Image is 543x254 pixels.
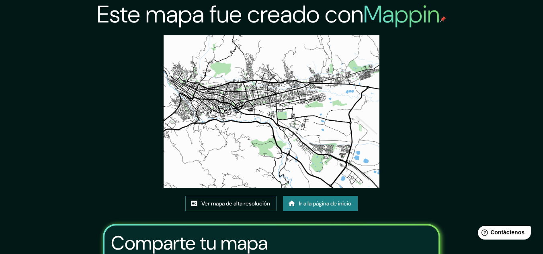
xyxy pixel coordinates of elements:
font: Ir a la página de inicio [299,200,351,207]
iframe: Lanzador de widgets de ayuda [471,223,534,245]
img: pin de mapeo [440,16,446,22]
a: Ver mapa de alta resolución [185,196,277,211]
img: created-map [164,35,379,188]
font: Ver mapa de alta resolución [201,200,270,207]
a: Ir a la página de inicio [283,196,358,211]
